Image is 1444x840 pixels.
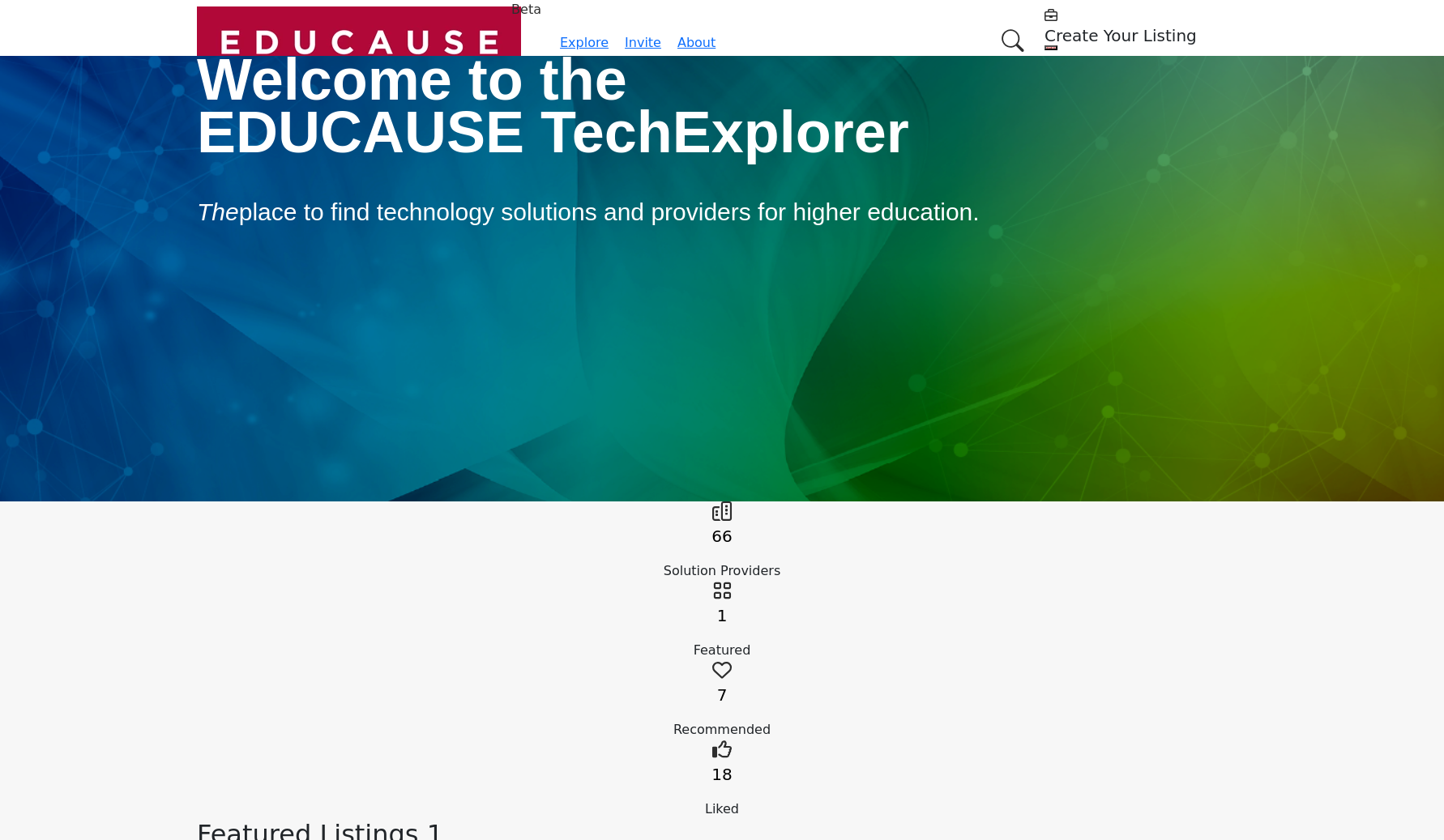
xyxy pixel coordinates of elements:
button: Show hide supplier dropdown [1045,45,1057,50]
i: Go to Liked [712,740,732,759]
div: Liked [197,799,1247,819]
a: 18 [711,765,732,784]
a: About [677,35,716,50]
a: 7 [717,685,728,705]
div: Recommended [197,720,1247,740]
a: Beta [197,6,521,79]
a: Go to Recommended [712,665,732,680]
a: Invite [625,35,661,50]
span: EDUCAUSE TechExplorer [197,100,909,164]
h5: Create Your Listing [1045,26,1247,45]
span: place to find technology solutions and providers for higher education. [197,198,980,225]
img: Site Logo [197,6,521,79]
a: Go to Featured [712,586,732,601]
a: 1 [717,606,728,625]
a: Explore [560,35,609,50]
h5: [PERSON_NAME] [1045,53,1247,73]
em: The [197,198,239,225]
span: Welcome to the [197,47,627,112]
div: Create Your Listing [1045,6,1247,45]
h6: Beta [511,2,541,17]
a: Search [985,19,1035,62]
div: Featured [197,641,1247,660]
div: Solution Providers [197,561,1247,581]
a: 66 [711,527,732,546]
